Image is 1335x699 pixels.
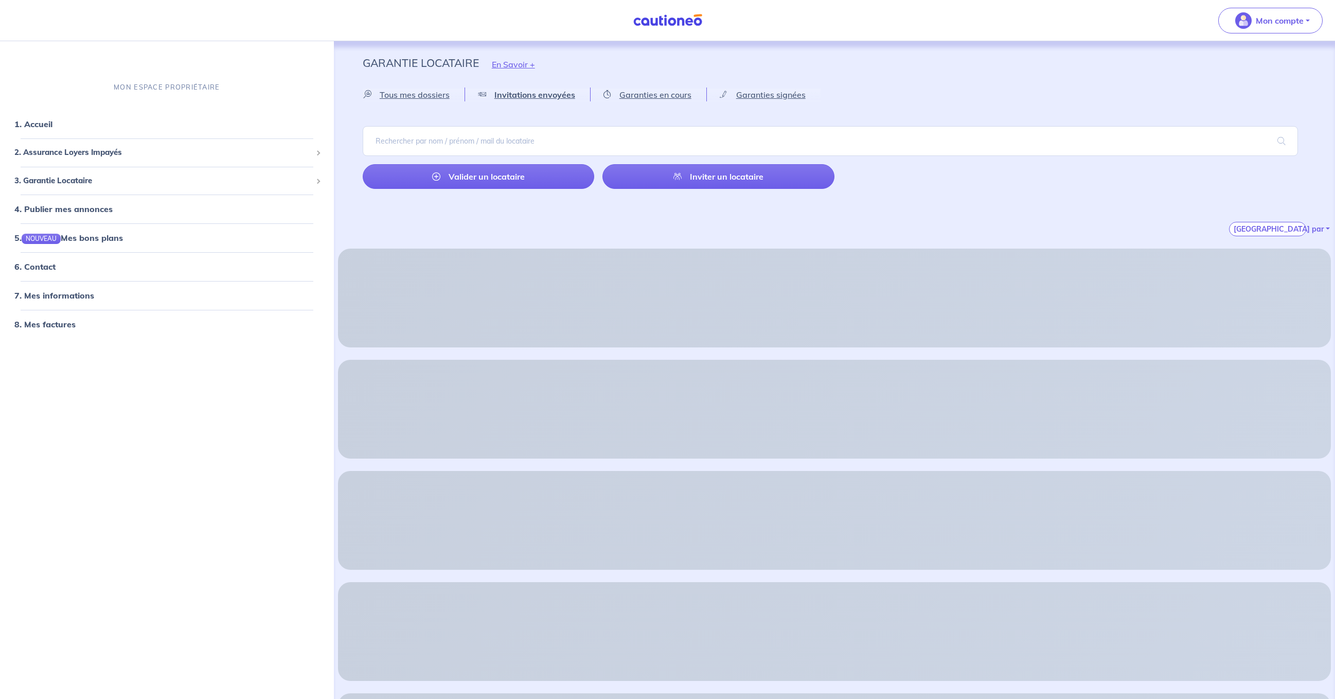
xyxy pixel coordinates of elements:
span: Tous mes dossiers [380,90,450,100]
span: Invitations envoyées [494,90,575,100]
img: illu_account_valid_menu.svg [1235,12,1252,29]
span: Garanties en cours [619,90,691,100]
a: 5.NOUVEAUMes bons plans [14,233,123,243]
a: Inviter un locataire [602,164,834,189]
a: Invitations envoyées [465,88,590,101]
div: 8. Mes factures [4,314,330,335]
div: 3. Garantie Locataire [4,170,330,190]
div: 7. Mes informations [4,285,330,306]
a: 8. Mes factures [14,319,76,329]
div: 5.NOUVEAUMes bons plans [4,228,330,248]
div: 1. Accueil [4,114,330,134]
a: 6. Contact [14,261,56,272]
button: En Savoir + [479,49,548,79]
span: 2. Assurance Loyers Impayés [14,147,312,159]
p: Mon compte [1256,14,1304,27]
div: 2. Assurance Loyers Impayés [4,143,330,163]
a: Garanties en cours [591,88,706,101]
a: 4. Publier mes annonces [14,204,113,214]
span: Garanties signées [736,90,806,100]
div: 6. Contact [4,256,330,277]
p: Garantie Locataire [363,54,479,72]
span: 3. Garantie Locataire [14,174,312,186]
img: Cautioneo [629,14,706,27]
a: 1. Accueil [14,119,52,129]
input: Rechercher par nom / prénom / mail du locataire [363,126,1298,156]
p: MON ESPACE PROPRIÉTAIRE [114,82,220,92]
button: illu_account_valid_menu.svgMon compte [1218,8,1323,33]
button: [GEOGRAPHIC_DATA] par [1229,222,1306,236]
a: Tous mes dossiers [363,88,465,101]
a: Valider un locataire [363,164,595,189]
a: Garanties signées [707,88,821,101]
span: search [1265,127,1298,155]
div: 4. Publier mes annonces [4,199,330,219]
a: 7. Mes informations [14,290,94,301]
